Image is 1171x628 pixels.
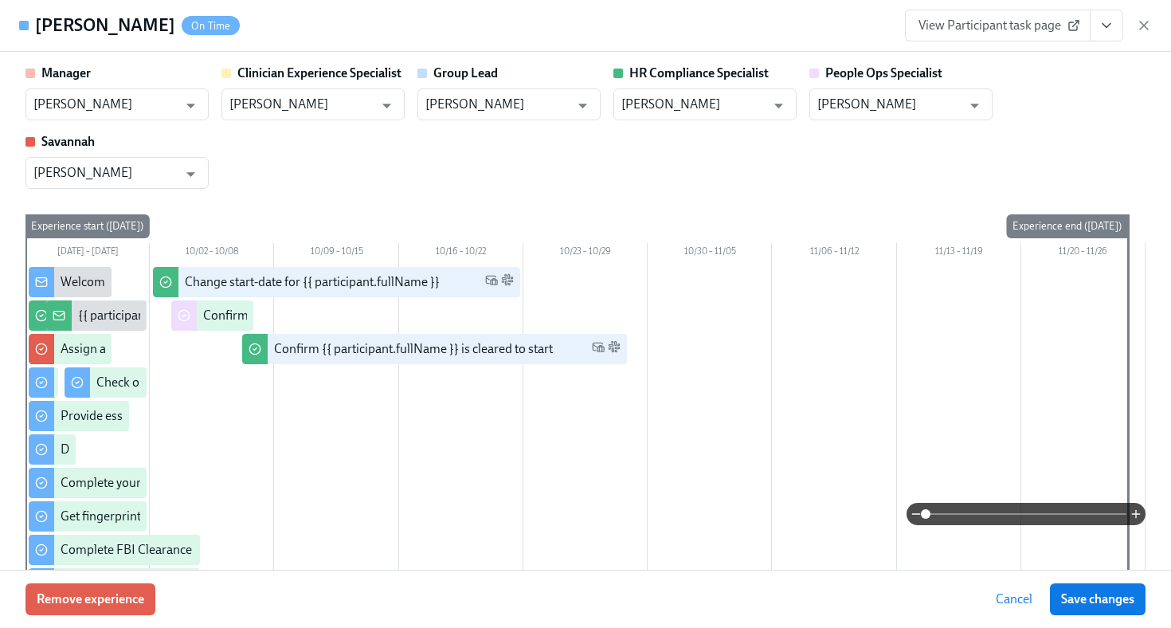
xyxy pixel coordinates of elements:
span: Cancel [996,591,1032,607]
button: Open [570,93,595,118]
button: View task page [1090,10,1123,41]
button: Cancel [985,583,1044,615]
div: Experience start ([DATE]) [25,214,150,238]
strong: Clinician Experience Specialist [237,65,401,80]
div: {{ participant.fullName }} has filled out the onboarding form [78,307,403,324]
div: Do your background check in Checkr [61,441,259,458]
div: Complete your drug screening [61,474,225,492]
button: Open [374,93,399,118]
div: Assign a Clinician Experience Specialist for {{ participant.fullName }} (start-date {{ participan... [61,340,691,358]
span: Work Email [485,273,498,292]
span: Remove experience [37,591,144,607]
div: Check out our recommended laptop specs [96,374,325,391]
span: View Participant task page [918,18,1077,33]
button: Open [962,93,987,118]
button: Open [178,162,203,186]
span: On Time [182,20,240,32]
strong: Manager [41,65,91,80]
div: [DATE] – [DATE] [25,243,150,264]
div: Complete FBI Clearance Screening AFTER Fingerprinting [61,541,370,559]
div: Change start-date for {{ participant.fullName }} [185,273,440,291]
div: Provide essential professional documentation [61,407,309,425]
button: Open [766,93,791,118]
span: Work Email [592,340,605,359]
strong: Group Lead [433,65,498,80]
div: 10/30 – 11/05 [648,243,772,264]
div: 11/20 – 11/26 [1021,243,1146,264]
button: Open [178,93,203,118]
span: Save changes [1061,591,1134,607]
div: 10/02 – 10/08 [150,243,274,264]
strong: People Ops Specialist [825,65,942,80]
a: View Participant task page [905,10,1091,41]
span: Slack [608,340,621,359]
div: Welcome from the Charlie Health Compliance Team 👋 [61,273,360,291]
strong: Savannah [41,134,95,149]
div: Confirm {{ participant.fullName }} is cleared to start [274,340,553,358]
div: Experience end ([DATE]) [1006,214,1128,238]
div: 11/13 – 11/19 [897,243,1021,264]
button: Remove experience [25,583,155,615]
div: Confirm cleared by People Ops [203,307,371,324]
div: 11/06 – 11/12 [772,243,896,264]
button: Save changes [1050,583,1146,615]
div: 10/23 – 10/29 [523,243,648,264]
span: Slack [501,273,514,292]
h4: [PERSON_NAME] [35,14,175,37]
strong: HR Compliance Specialist [629,65,769,80]
div: 10/16 – 10/22 [399,243,523,264]
div: 10/09 – 10/15 [274,243,398,264]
